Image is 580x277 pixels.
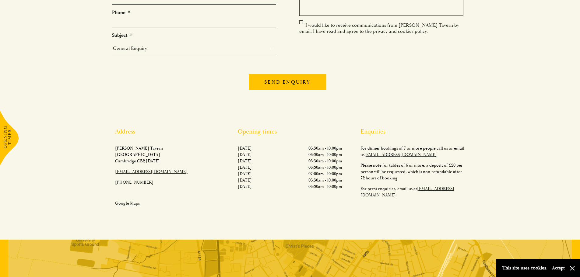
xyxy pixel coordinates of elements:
[238,158,252,164] p: [DATE]
[249,74,326,90] input: Send enquiry
[299,22,459,34] label: I would like to receive communications from [PERSON_NAME] Tavern by email. I have read and agree ...
[308,177,342,183] p: 06:30am - 10:00pm
[238,151,252,158] p: [DATE]
[308,183,342,190] p: 06:30am - 10:00pm
[115,145,220,164] p: [PERSON_NAME] Tavern [GEOGRAPHIC_DATA] Cambridge CB2 [DATE]​
[238,128,342,135] h2: Opening times
[502,264,547,272] p: This site uses cookies.
[569,265,575,271] button: Close and accept
[115,128,220,135] h2: Address
[308,151,342,158] p: 06:30am - 10:00pm
[238,145,252,151] p: [DATE]
[299,39,392,63] iframe: reCAPTCHA
[360,162,465,181] p: Please note for tables of 6 or more, a deposit of £20 per person will be requested, which is non-...
[112,9,130,16] label: Phone
[238,183,252,190] p: [DATE]
[308,145,342,151] p: 06:30am - 10:00pm
[308,171,342,177] p: 07:00am - 10:00pm
[238,164,252,171] p: [DATE]
[308,164,342,171] p: 06:30am - 10:00pm
[238,171,252,177] p: [DATE]
[364,152,437,157] a: [EMAIL_ADDRESS][DOMAIN_NAME]
[360,128,465,135] h2: Enquiries
[115,169,188,174] a: [EMAIL_ADDRESS][DOMAIN_NAME]
[308,158,342,164] p: 06:30am - 10:00pm
[360,185,465,198] p: For press enquiries, email us at
[552,265,565,271] button: Accept
[360,186,454,198] a: [EMAIL_ADDRESS][DOMAIN_NAME]
[360,145,465,158] p: For dinner bookings of 7 or more people call us or email us
[112,32,132,39] label: Subject
[238,177,252,183] p: [DATE]
[115,201,140,206] a: Google Maps
[115,180,153,185] a: [PHONE_NUMBER]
